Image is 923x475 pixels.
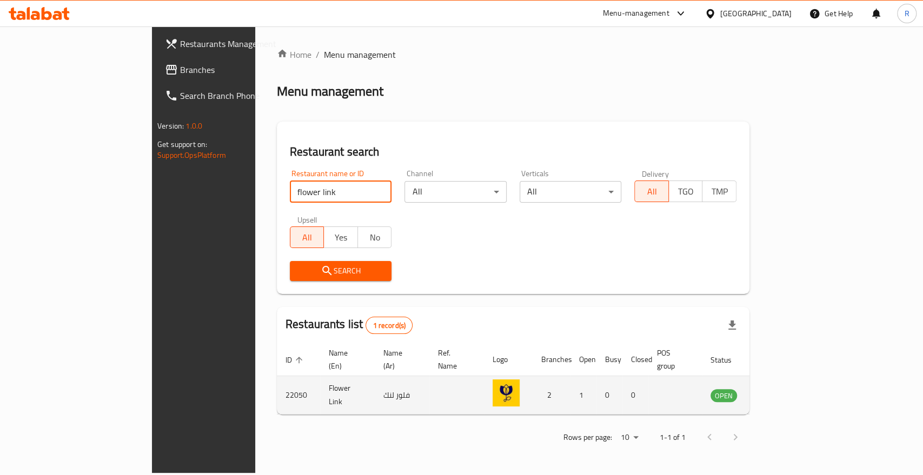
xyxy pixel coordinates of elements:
span: Yes [328,230,354,245]
h2: Menu management [277,83,383,100]
span: No [362,230,388,245]
span: Get support on: [157,137,207,151]
div: Menu-management [603,7,669,20]
td: 0 [622,376,648,414]
label: Delivery [642,170,669,177]
th: Closed [622,343,648,376]
div: OPEN [710,389,737,402]
span: All [639,184,665,199]
p: Rows per page: [563,431,612,444]
h2: Restaurants list [285,316,413,334]
li: / [316,48,320,61]
th: Branches [533,343,570,376]
button: No [357,226,392,248]
a: Branches [156,57,306,83]
div: All [404,181,507,203]
th: Busy [596,343,622,376]
span: TMP [707,184,732,199]
table: enhanced table [277,343,796,414]
span: Name (En) [329,346,362,372]
span: Branches [180,63,297,76]
span: R [904,8,909,19]
td: 1 [570,376,596,414]
span: ID [285,353,306,366]
td: Flower Link [320,376,375,414]
button: Yes [323,226,358,248]
td: 2 [533,376,570,414]
button: TGO [668,180,703,202]
div: Total records count [366,317,413,334]
span: Version: [157,119,184,133]
button: Search [290,261,392,281]
img: Flower Link [493,379,520,406]
a: Support.OpsPlatform [157,148,226,162]
input: Search for restaurant name or ID.. [290,181,392,203]
span: TGO [673,184,699,199]
span: Search [298,264,383,278]
div: Export file [719,312,745,338]
td: 0 [596,376,622,414]
span: 1.0.0 [185,119,202,133]
th: Open [570,343,596,376]
nav: breadcrumb [277,48,749,61]
span: Search Branch Phone [180,89,297,102]
span: Restaurants Management [180,37,297,50]
span: OPEN [710,390,737,402]
div: All [520,181,622,203]
th: Logo [484,343,533,376]
span: Status [710,353,746,366]
div: Rows per page: [616,430,642,446]
span: Ref. Name [438,346,471,372]
h2: Restaurant search [290,144,736,160]
span: Menu management [324,48,396,61]
span: POS group [657,346,689,372]
button: All [290,226,324,248]
a: Restaurants Management [156,31,306,57]
a: Search Branch Phone [156,83,306,109]
div: [GEOGRAPHIC_DATA] [720,8,792,19]
p: 1-1 of 1 [660,431,686,444]
span: All [295,230,320,245]
button: All [634,180,669,202]
span: 1 record(s) [366,320,412,331]
button: TMP [702,180,736,202]
span: Name (Ar) [383,346,416,372]
label: Upsell [297,216,317,223]
td: فلور لنك [375,376,429,414]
